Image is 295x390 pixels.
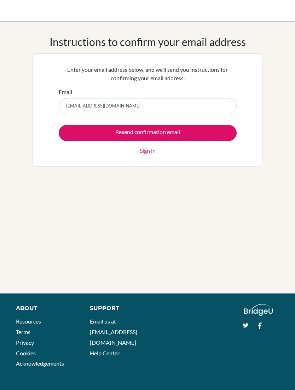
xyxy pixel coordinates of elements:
[59,125,237,141] input: Resend confirmation email
[90,304,141,313] div: Support
[16,350,36,356] a: Cookies
[90,350,120,356] a: Help Center
[140,146,156,155] a: Sign in
[16,339,34,346] a: Privacy
[16,360,64,367] a: Acknowledgements
[16,318,41,325] a: Resources
[50,35,246,48] h1: Instructions to confirm your email address
[59,88,72,96] label: Email
[59,65,237,82] p: Enter your email address below, and we’ll send you instructions for confirming your email address.
[244,304,273,316] img: logo_white@2x-f4f0deed5e89b7ecb1c2cc34c3e3d731f90f0f143d5ea2071677605dd97b5244.png
[16,328,30,335] a: Terms
[16,304,74,313] div: About
[90,318,137,345] a: Email us at [EMAIL_ADDRESS][DOMAIN_NAME]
